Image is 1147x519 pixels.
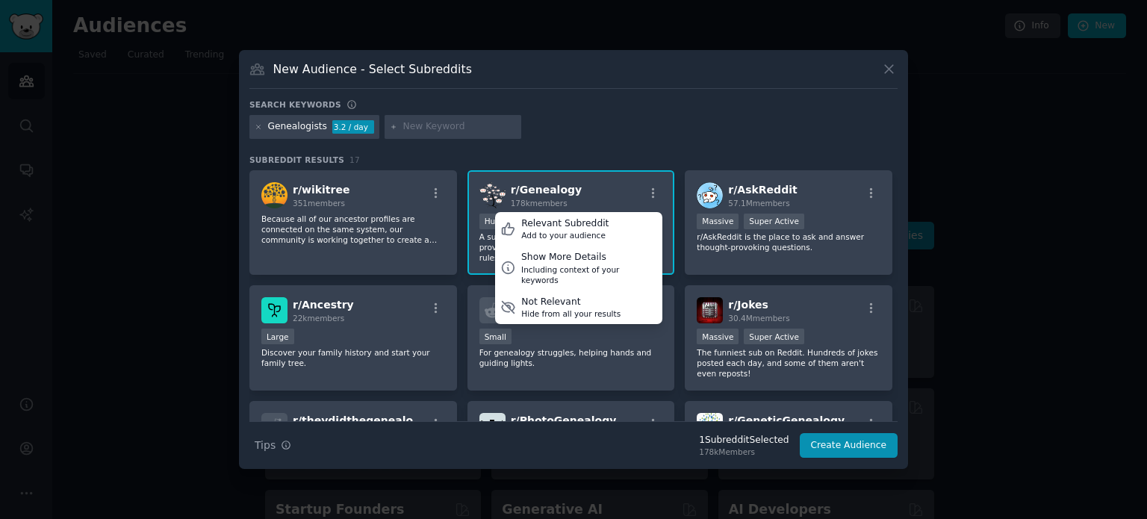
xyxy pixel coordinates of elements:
[728,314,789,323] span: 30.4M members
[332,120,374,134] div: 3.2 / day
[697,413,723,439] img: GeneticGenealogyNews
[521,296,621,309] div: Not Relevant
[521,230,609,240] div: Add to your audience
[697,182,723,208] img: AskReddit
[261,297,287,323] img: Ancestry
[479,231,663,263] p: A subreddit about all things genealogy... provided it's not about living people. Read the rules a...
[293,299,354,311] span: r/ Ancestry
[261,214,445,245] p: Because all of our ancestor profiles are connected on the same system, our community is working t...
[261,347,445,368] p: Discover your family history and start your family tree.
[511,199,568,208] span: 178k members
[261,182,287,208] img: wikitree
[479,413,506,439] img: PhotoGenealogy
[728,199,789,208] span: 57.1M members
[521,251,657,264] div: Show More Details
[293,314,344,323] span: 22k members
[521,217,609,231] div: Relevant Subreddit
[744,329,804,344] div: Super Active
[697,231,880,252] p: r/AskReddit is the place to ask and answer thought-provoking questions.
[293,199,345,208] span: 351 members
[728,184,797,196] span: r/ AskReddit
[521,308,621,319] div: Hide from all your results
[402,120,516,134] input: New Keyword
[293,414,427,426] span: r/ theydidthegenealogy
[521,264,657,285] div: Including context of your keywords
[728,299,768,311] span: r/ Jokes
[349,155,360,164] span: 17
[249,99,341,110] h3: Search keywords
[800,433,898,459] button: Create Audience
[249,155,344,165] span: Subreddit Results
[744,214,804,229] div: Super Active
[479,182,506,208] img: Genealogy
[293,184,349,196] span: r/ wikitree
[249,432,296,459] button: Tips
[699,434,789,447] div: 1 Subreddit Selected
[699,447,789,457] div: 178k Members
[261,329,294,344] div: Large
[479,214,511,229] div: Huge
[728,414,876,426] span: r/ GeneticGenealogyNews
[697,347,880,379] p: The funniest sub on Reddit. Hundreds of jokes posted each day, and some of them aren't even reposts!
[268,120,327,134] div: Genealogists
[697,329,739,344] div: Massive
[273,61,472,77] h3: New Audience - Select Subreddits
[511,184,582,196] span: r/ Genealogy
[479,347,663,368] p: For genealogy struggles, helping hands and guiding lights.
[511,414,617,426] span: r/ PhotoGenealogy
[697,214,739,229] div: Massive
[697,297,723,323] img: Jokes
[479,329,512,344] div: Small
[255,438,276,453] span: Tips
